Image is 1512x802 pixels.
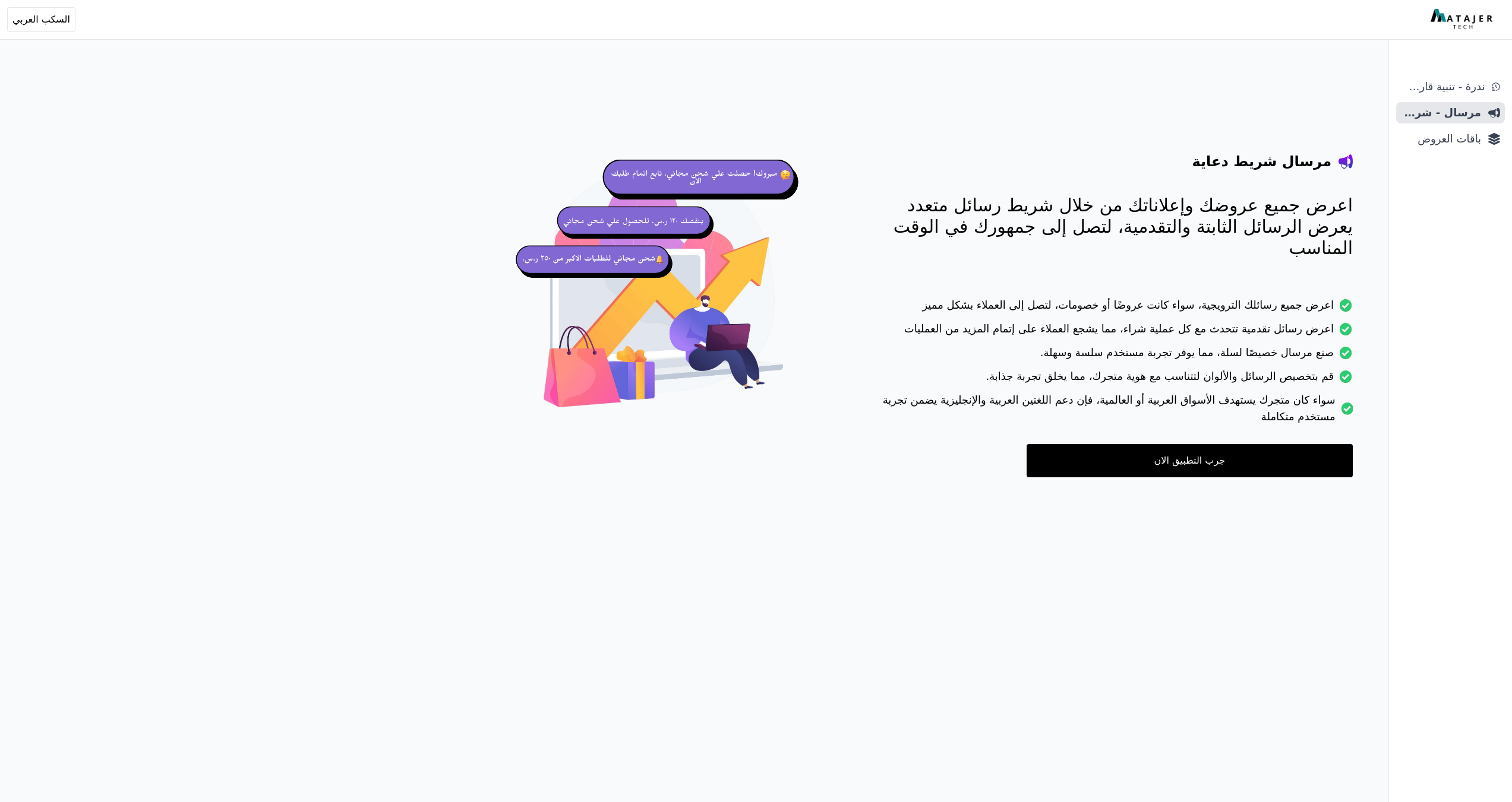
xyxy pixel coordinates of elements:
span: مرسال - شريط دعاية [1401,104,1481,121]
span: ندرة - تنبية قارب علي النفاذ [1401,78,1485,95]
li: سواء كان متجرك يستهدف الأسواق العربية أو العالمية، فإن دعم اللغتين العربية والإنجليزية يضمن تجربة... [863,392,1353,432]
button: السكب العربي [7,7,75,32]
img: hero [512,142,816,446]
a: جرب التطبيق الان [1027,444,1353,477]
li: قم بتخصيص الرسائل والألوان لتتناسب مع هوية متجرك، مما يخلق تجربة جذابة. [863,368,1353,392]
li: اعرض رسائل تقدمية تتحدث مع كل عملية شراء، مما يشجع العملاء على إتمام المزيد من العمليات [863,321,1353,344]
li: اعرض جميع رسائلك الترويجية، سواء كانت عروضًا أو خصومات، لتصل إلى العملاء بشكل مميز [863,297,1353,321]
img: MatajerTech Logo [1431,9,1495,30]
span: باقات العروض [1401,131,1481,147]
span: السكب العربي [12,12,70,27]
li: صنع مرسال خصيصًا لسلة، مما يوفر تجربة مستخدم سلسة وسهلة. [863,344,1353,368]
h4: مرسال شريط دعاية [1192,152,1331,171]
p: اعرض جميع عروضك وإعلاناتك من خلال شريط رسائل متعدد يعرض الرسائل الثابتة والتقدمية، لتصل إلى جمهور... [863,195,1353,259]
